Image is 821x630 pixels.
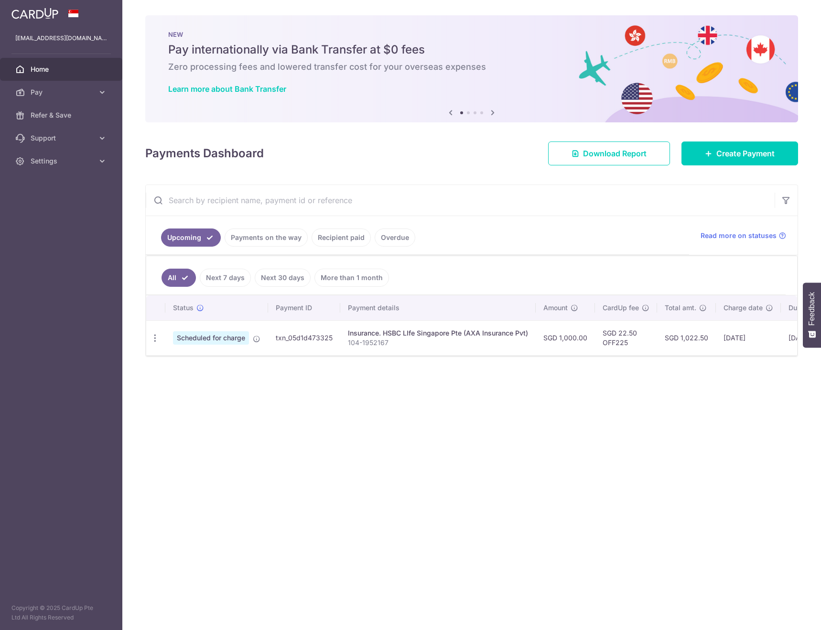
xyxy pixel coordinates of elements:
span: Total amt. [665,303,696,313]
p: [EMAIL_ADDRESS][DOMAIN_NAME] [15,33,107,43]
a: Upcoming [161,228,221,247]
td: SGD 1,000.00 [536,320,595,355]
span: Home [31,65,94,74]
a: Download Report [548,141,670,165]
input: Search by recipient name, payment id or reference [146,185,775,216]
td: [DATE] [716,320,781,355]
a: Payments on the way [225,228,308,247]
img: Bank transfer banner [145,15,798,122]
a: Learn more about Bank Transfer [168,84,286,94]
p: NEW [168,31,775,38]
span: Status [173,303,194,313]
span: Due date [789,303,817,313]
img: CardUp [11,8,58,19]
a: Create Payment [681,141,798,165]
a: Next 30 days [255,269,311,287]
button: Feedback - Show survey [803,282,821,348]
span: CardUp fee [603,303,639,313]
span: Pay [31,87,94,97]
a: More than 1 month [314,269,389,287]
span: Amount [543,303,568,313]
span: Feedback [808,292,816,326]
h6: Zero processing fees and lowered transfer cost for your overseas expenses [168,61,775,73]
td: txn_05d1d473325 [268,320,340,355]
th: Payment details [340,295,536,320]
a: Overdue [375,228,415,247]
p: 104-1952167 [348,338,528,348]
a: Read more on statuses [701,231,786,240]
span: Create Payment [716,148,775,159]
span: Refer & Save [31,110,94,120]
span: Support [31,133,94,143]
span: Charge date [724,303,763,313]
span: Scheduled for charge [173,331,249,345]
th: Payment ID [268,295,340,320]
span: Settings [31,156,94,166]
a: All [162,269,196,287]
a: Recipient paid [312,228,371,247]
h4: Payments Dashboard [145,145,264,162]
td: SGD 1,022.50 [657,320,716,355]
a: Next 7 days [200,269,251,287]
h5: Pay internationally via Bank Transfer at $0 fees [168,42,775,57]
span: Download Report [583,148,647,159]
div: Insurance. HSBC LIfe Singapore Pte (AXA Insurance Pvt) [348,328,528,338]
span: Read more on statuses [701,231,777,240]
td: SGD 22.50 OFF225 [595,320,657,355]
